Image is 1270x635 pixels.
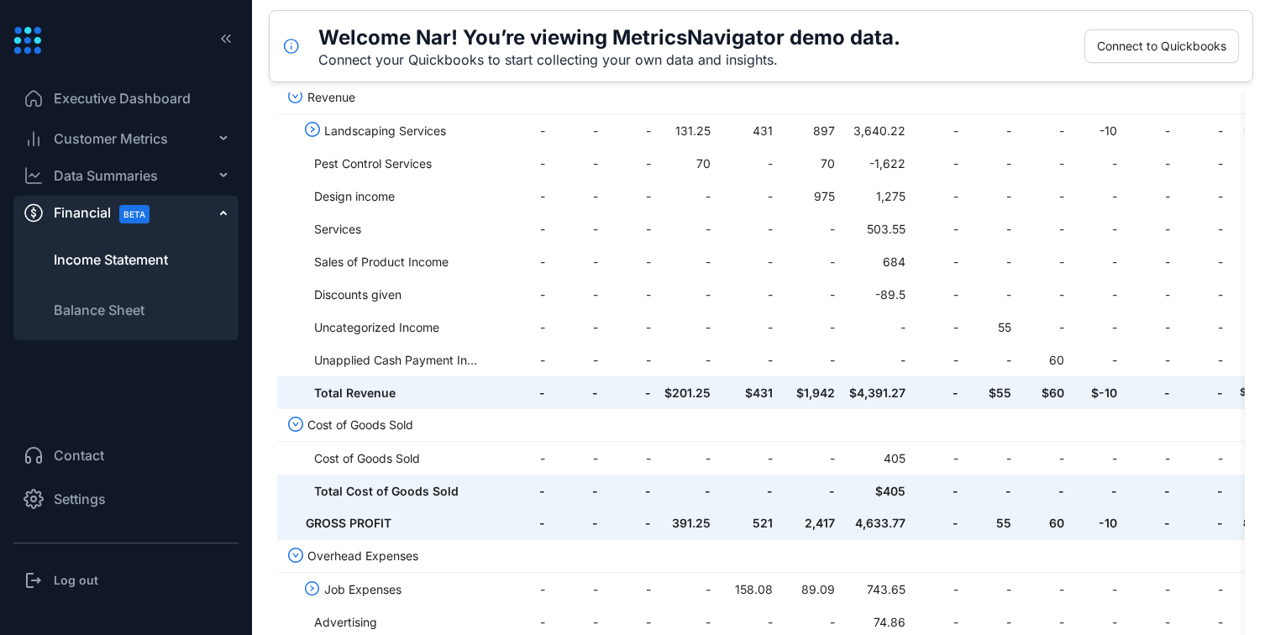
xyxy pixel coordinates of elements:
[724,384,773,402] span: $431
[314,253,482,271] span: Sales of Product Income
[1078,449,1117,468] span: -
[664,187,711,206] span: -
[1078,482,1117,501] span: -
[611,253,651,271] span: -
[848,514,905,533] span: 4,633.77
[119,205,150,223] span: BETA
[1078,580,1117,599] span: -
[506,449,545,468] span: -
[1131,286,1170,304] span: -
[1078,351,1117,370] span: -
[919,155,958,173] span: -
[1084,29,1239,63] button: Connect to Quickbooks
[972,482,1011,501] span: -
[848,286,905,304] span: -89.5
[1025,318,1064,337] span: -
[611,482,651,501] span: -
[559,318,598,337] span: -
[972,187,1011,206] span: -
[1131,482,1170,501] span: -
[848,351,905,370] span: -
[786,220,835,239] span: -
[506,580,545,599] span: -
[559,220,598,239] span: -
[1131,384,1170,402] span: -
[664,253,711,271] span: -
[1183,580,1223,599] span: -
[318,51,900,68] div: Connect your Quickbooks to start collecting your own data and insights.
[724,286,773,304] span: -
[848,580,905,599] span: 743.65
[1025,514,1064,533] span: 60
[506,220,545,239] span: -
[1183,220,1223,239] span: -
[314,613,482,632] span: Advertising
[848,449,905,468] span: 405
[611,449,651,468] span: -
[724,155,773,173] span: -
[1025,449,1064,468] span: -
[664,155,711,173] span: 70
[1131,122,1170,140] span: -
[559,384,598,402] span: -
[848,613,905,632] span: 74.86
[1183,482,1223,501] span: -
[1078,384,1117,402] span: $-10
[559,122,598,140] span: -
[611,351,651,370] span: -
[972,318,1011,337] span: 55
[664,514,711,533] span: 391.25
[786,482,835,501] span: -
[724,482,773,501] span: -
[972,351,1011,370] span: -
[919,580,958,599] span: -
[1183,155,1223,173] span: -
[1183,514,1223,533] span: -
[1183,253,1223,271] span: -
[972,580,1011,599] span: -
[1078,318,1117,337] span: -
[611,514,651,533] span: -
[848,253,905,271] span: 684
[972,613,1011,632] span: -
[919,384,958,402] span: -
[724,351,773,370] span: -
[324,122,492,140] span: Landscaping Services
[559,580,598,599] span: -
[972,220,1011,239] span: -
[1183,384,1223,402] span: -
[919,318,958,337] span: -
[972,155,1011,173] span: -
[919,482,958,501] span: -
[288,417,303,432] span: down-circle
[786,514,835,533] span: 2,417
[1025,351,1064,370] span: 60
[1131,318,1170,337] span: -
[919,220,958,239] span: -
[611,613,651,632] span: -
[611,318,651,337] span: -
[506,384,545,402] span: -
[1025,613,1064,632] span: -
[314,449,482,468] span: Cost of Goods Sold
[786,613,835,632] span: -
[919,351,958,370] span: -
[919,514,958,533] span: -
[54,249,168,270] span: Income Statement
[1183,449,1223,468] span: -
[1131,187,1170,206] span: -
[506,253,545,271] span: -
[506,351,545,370] span: -
[314,384,482,402] span: Total Revenue
[1025,220,1064,239] span: -
[1078,286,1117,304] span: -
[506,155,545,173] span: -
[919,286,958,304] span: -
[724,449,773,468] span: -
[664,482,711,501] span: -
[506,318,545,337] span: -
[559,482,598,501] span: -
[314,482,482,501] span: Total Cost of Goods Sold
[786,384,835,402] span: $1,942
